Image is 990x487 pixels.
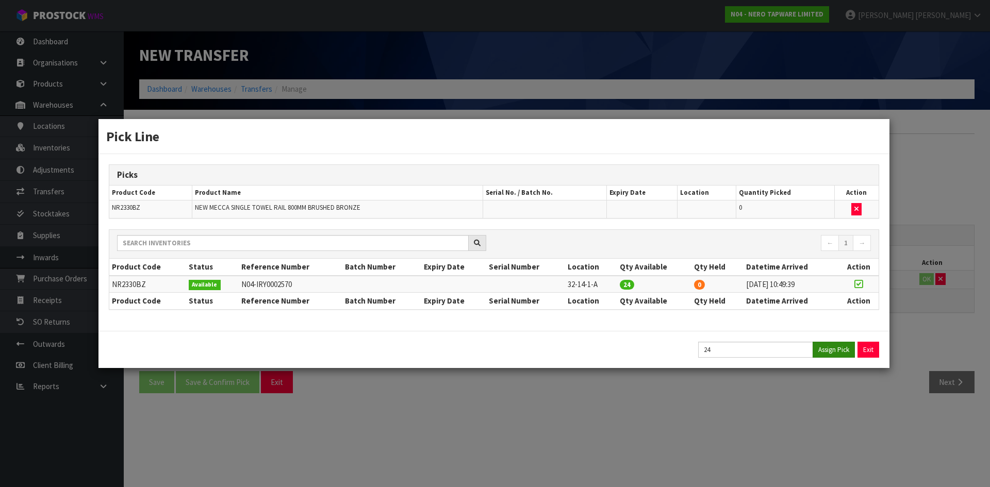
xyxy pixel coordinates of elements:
[838,293,879,309] th: Action
[486,293,565,309] th: Serial Number
[109,293,186,309] th: Product Code
[617,293,691,309] th: Qty Available
[565,276,617,293] td: 32-14-1-A
[838,235,853,251] a: 1
[853,235,871,251] a: →
[342,293,421,309] th: Batch Number
[838,259,879,275] th: Action
[192,186,483,200] th: Product Name
[195,203,360,212] span: NEW MECCA SINGLE TOWEL RAIL 800MM BRUSHED BRONZE
[565,259,617,275] th: Location
[239,259,342,275] th: Reference Number
[117,235,469,251] input: Search inventories
[421,293,486,309] th: Expiry Date
[744,259,838,275] th: Datetime Arrived
[565,293,617,309] th: Location
[617,259,691,275] th: Qty Available
[421,259,486,275] th: Expiry Date
[109,276,186,293] td: NR2330BZ
[691,293,744,309] th: Qty Held
[186,293,239,309] th: Status
[606,186,678,200] th: Expiry Date
[502,235,871,253] nav: Page navigation
[698,342,813,358] input: Quantity Picked
[342,259,421,275] th: Batch Number
[678,186,736,200] th: Location
[834,186,879,200] th: Action
[189,280,221,290] span: Available
[739,203,742,212] span: 0
[109,259,186,275] th: Product Code
[813,342,855,358] button: Assign Pick
[106,127,882,146] h3: Pick Line
[744,276,838,293] td: [DATE] 10:49:39
[109,186,192,200] th: Product Code
[239,293,342,309] th: Reference Number
[483,186,607,200] th: Serial No. / Batch No.
[694,280,705,290] span: 0
[691,259,744,275] th: Qty Held
[186,259,239,275] th: Status
[486,259,565,275] th: Serial Number
[117,170,871,180] h3: Picks
[736,186,834,200] th: Quantity Picked
[620,280,634,290] span: 24
[857,342,879,358] button: Exit
[112,203,140,212] span: NR2330BZ
[744,293,838,309] th: Datetime Arrived
[239,276,342,293] td: N04-IRY0002570
[821,235,839,251] a: ←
